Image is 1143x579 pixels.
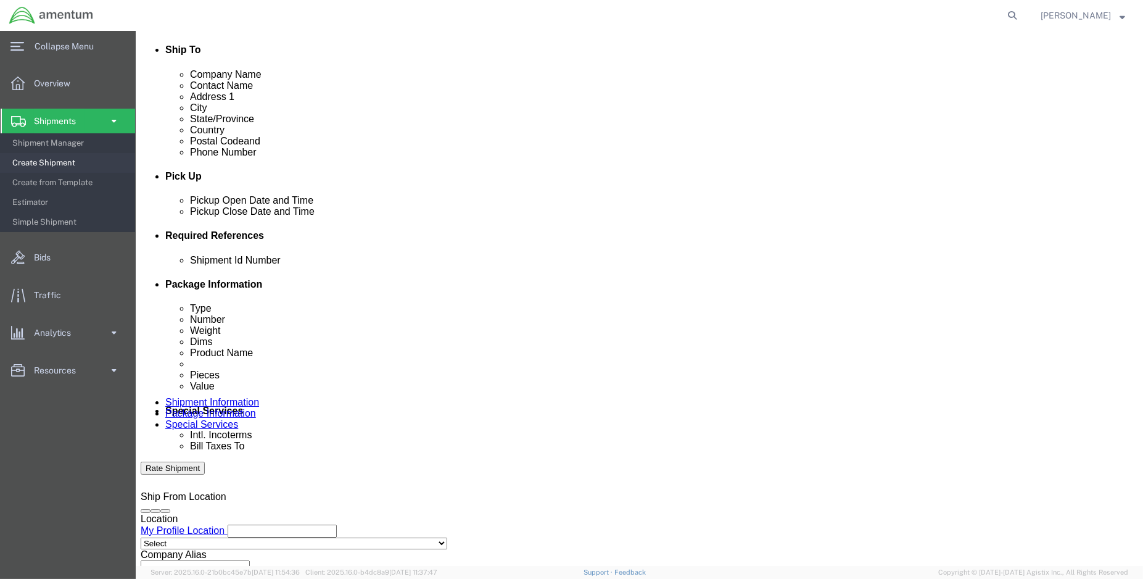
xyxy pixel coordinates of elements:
[614,569,646,576] a: Feedback
[1,109,135,133] a: Shipments
[389,569,437,576] span: [DATE] 11:37:47
[34,245,59,270] span: Bids
[34,358,85,383] span: Resources
[12,151,126,175] span: Create Shipment
[1,245,135,270] a: Bids
[35,34,102,59] span: Collapse Menu
[1,320,135,345] a: Analytics
[1041,9,1111,22] span: Brian Marquez
[9,6,94,25] img: logo
[938,567,1128,578] span: Copyright © [DATE]-[DATE] Agistix Inc., All Rights Reserved
[12,170,126,195] span: Create from Template
[305,569,437,576] span: Client: 2025.16.0-b4dc8a9
[34,320,80,345] span: Analytics
[1,283,135,307] a: Traffic
[34,283,70,307] span: Traffic
[34,71,79,96] span: Overview
[1,71,135,96] a: Overview
[12,131,126,156] span: Shipment Manager
[34,109,85,133] span: Shipments
[151,569,300,576] span: Server: 2025.16.0-21b0bc45e7b
[1,358,135,383] a: Resources
[1040,8,1126,23] button: [PERSON_NAME]
[12,210,126,235] span: Simple Shipment
[12,190,126,215] span: Estimator
[584,569,614,576] a: Support
[136,31,1143,566] iframe: FS Legacy Container
[252,569,300,576] span: [DATE] 11:54:36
